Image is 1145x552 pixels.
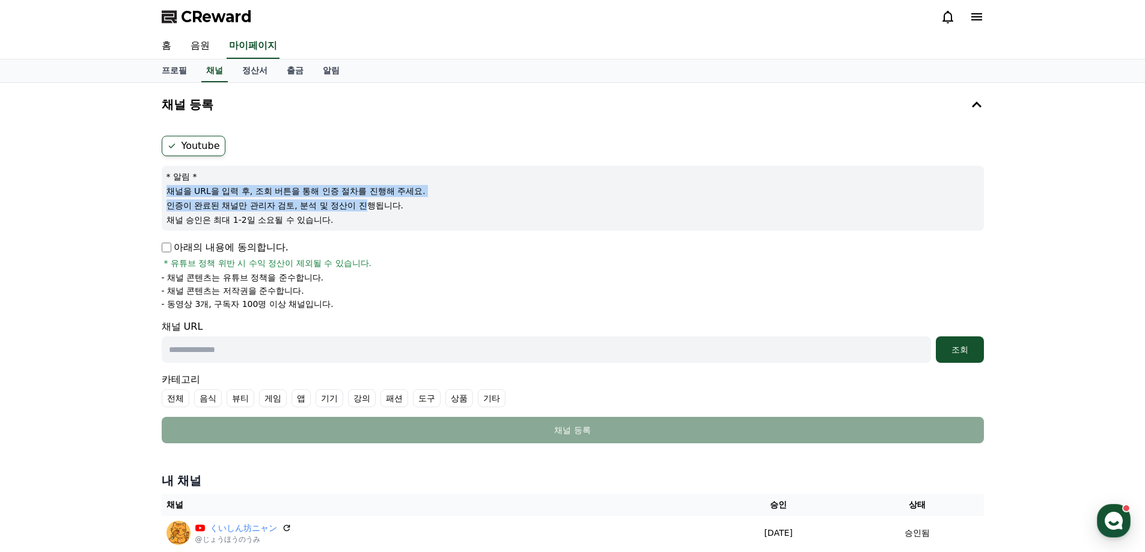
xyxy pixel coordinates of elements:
p: 아래의 내용에 동의합니다. [162,240,289,255]
p: @じょうほうのうみ [195,535,292,544]
p: - 채널 콘텐츠는 저작권을 준수합니다. [162,285,304,297]
a: 채널 [201,59,228,82]
a: 음원 [181,34,219,59]
label: 앱 [292,389,311,407]
span: 홈 [38,399,45,408]
a: 설정 [155,381,231,411]
label: 도구 [413,389,441,407]
th: 승인 [706,494,851,516]
label: 뷰티 [227,389,254,407]
a: 대화 [79,381,155,411]
div: 조회 [941,344,979,356]
label: 기기 [316,389,343,407]
a: 출금 [277,59,313,82]
p: - 채널 콘텐츠는 유튜브 정책을 준수합니다. [162,271,324,284]
div: 채널 등록 [186,424,960,436]
img: くいしん坊ニャン [166,521,191,545]
th: 상태 [851,494,984,516]
label: 전체 [162,389,189,407]
a: 홈 [152,34,181,59]
h4: 내 채널 [162,472,984,489]
h4: 채널 등록 [162,98,214,111]
span: * 유튜브 정책 위반 시 수익 정산이 제외될 수 있습니다. [164,257,372,269]
a: 프로필 [152,59,197,82]
a: CReward [162,7,252,26]
p: [DATE] [711,527,846,539]
a: 알림 [313,59,349,82]
div: 카테고리 [162,372,984,407]
div: 채널 URL [162,320,984,363]
label: 기타 [478,389,505,407]
p: 승인됨 [905,527,930,539]
a: 마이페이지 [227,34,279,59]
a: くいしん坊ニャン [210,522,277,535]
p: - 동영상 3개, 구독자 100명 이상 채널입니다. [162,298,334,310]
label: 상품 [445,389,473,407]
a: 홈 [4,381,79,411]
span: 설정 [186,399,200,408]
p: 인증이 완료된 채널만 관리자 검토, 분석 및 정산이 진행됩니다. [166,199,979,211]
button: 조회 [936,336,984,363]
span: CReward [181,7,252,26]
p: 채널을 URL을 입력 후, 조회 버튼을 통해 인증 절차를 진행해 주세요. [166,185,979,197]
a: 정산서 [233,59,277,82]
label: 강의 [348,389,376,407]
button: 채널 등록 [157,88,989,121]
p: 채널 승인은 최대 1-2일 소요될 수 있습니다. [166,214,979,226]
label: 패션 [380,389,408,407]
label: Youtube [162,136,225,156]
label: 음식 [194,389,222,407]
span: 대화 [110,399,124,409]
th: 채널 [162,494,706,516]
label: 게임 [259,389,287,407]
button: 채널 등록 [162,417,984,443]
